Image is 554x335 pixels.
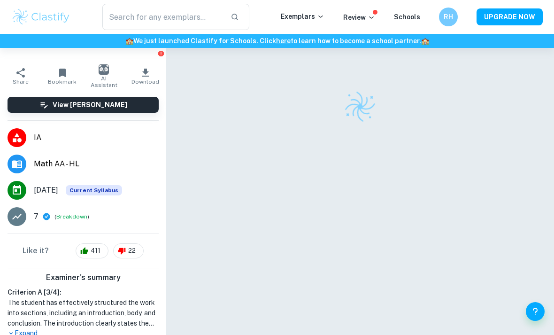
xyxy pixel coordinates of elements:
a: here [276,37,291,45]
span: 411 [85,246,106,256]
div: 411 [76,243,108,258]
a: Schools [394,13,420,21]
span: ( ) [54,212,89,221]
p: Review [343,12,375,23]
button: UPGRADE NOW [477,8,543,25]
div: This exemplar is based on the current syllabus. Feel free to refer to it for inspiration/ideas wh... [66,185,122,195]
span: [DATE] [34,185,58,196]
button: Help and Feedback [526,302,545,321]
h6: Examiner's summary [4,272,162,283]
button: Breakdown [56,212,87,221]
h1: The student has effectively structured the work into sections, including an introduction, body, a... [8,297,159,328]
span: Bookmark [48,78,77,85]
button: Bookmark [42,63,84,89]
h6: We just launched Clastify for Schools. Click to learn how to become a school partner. [2,36,552,46]
button: Download [125,63,167,89]
span: Current Syllabus [66,185,122,195]
h6: View [PERSON_NAME] [53,100,127,110]
h6: RH [443,12,454,22]
button: RH [439,8,458,26]
span: 22 [123,246,141,256]
h6: Criterion A [ 3 / 4 ]: [8,287,159,297]
button: Report issue [157,50,164,57]
div: 22 [113,243,144,258]
img: Clastify logo [342,89,378,125]
img: Clastify logo [11,8,71,26]
p: 7 [34,211,38,222]
input: Search for any exemplars... [102,4,223,30]
span: IA [34,132,159,143]
span: AI Assistant [89,75,119,88]
img: AI Assistant [99,64,109,75]
span: 🏫 [421,37,429,45]
button: View [PERSON_NAME] [8,97,159,113]
span: Share [13,78,29,85]
p: Exemplars [281,11,324,22]
span: Download [131,78,159,85]
button: AI Assistant [83,63,125,89]
h6: Like it? [23,245,49,257]
span: Math AA - HL [34,158,159,170]
span: 🏫 [125,37,133,45]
